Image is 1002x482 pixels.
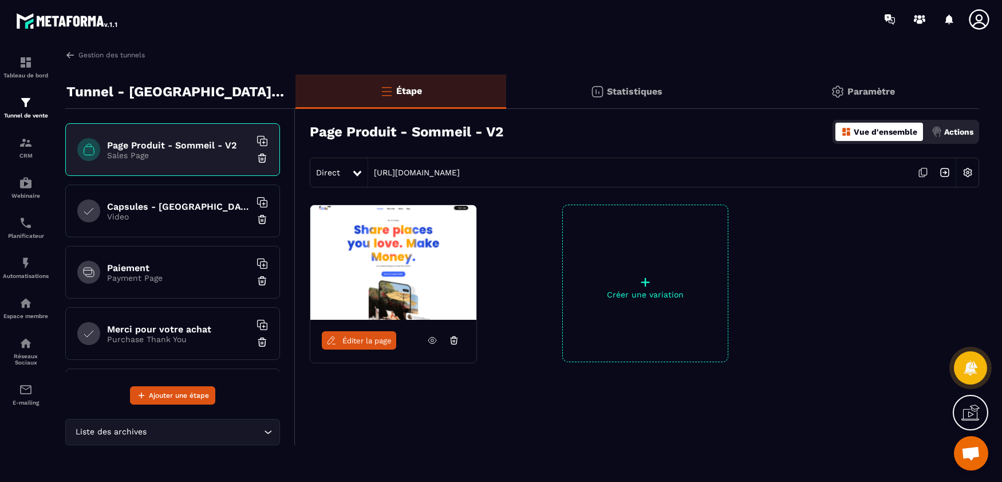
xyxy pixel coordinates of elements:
[16,10,119,31] img: logo
[934,162,956,183] img: arrow-next.bcc2205e.svg
[3,72,49,79] p: Tableau de bord
[19,336,33,350] img: social-network
[944,127,973,136] p: Actions
[65,419,280,445] div: Search for option
[3,127,49,167] a: formationformationCRM
[3,87,49,127] a: formationformationTunnel de vente
[847,86,895,97] p: Paramètre
[19,256,33,270] img: automations
[3,273,49,279] p: Automatisations
[65,50,145,60] a: Gestion des tunnels
[3,248,49,288] a: automationsautomationsAutomatisations
[957,162,979,183] img: setting-w.858f3a88.svg
[841,127,851,137] img: dashboard-orange.40269519.svg
[19,176,33,190] img: automations
[3,233,49,239] p: Planificateur
[3,288,49,328] a: automationsautomationsEspace membre
[65,50,76,60] img: arrow
[107,335,250,344] p: Purchase Thank You
[3,152,49,159] p: CRM
[3,328,49,374] a: social-networksocial-networkRéseaux Sociaux
[342,336,392,345] span: Éditer la page
[396,85,422,96] p: Étape
[257,152,268,164] img: trash
[3,399,49,406] p: E-mailing
[19,296,33,310] img: automations
[107,201,250,212] h6: Capsules - [GEOGRAPHIC_DATA]
[107,273,250,283] p: Payment Page
[3,313,49,319] p: Espace membre
[107,262,250,273] h6: Paiement
[954,436,988,471] a: Ouvrir le chat
[932,127,942,137] img: actions.d6e523a2.png
[368,168,460,177] a: [URL][DOMAIN_NAME]
[563,274,728,290] p: +
[19,216,33,230] img: scheduler
[380,84,393,98] img: bars-o.4a397970.svg
[107,324,250,335] h6: Merci pour votre achat
[19,136,33,150] img: formation
[19,96,33,109] img: formation
[316,168,340,177] span: Direct
[3,167,49,207] a: automationsautomationsWebinaire
[3,47,49,87] a: formationformationTableau de bord
[149,390,209,401] span: Ajouter une étape
[107,151,250,160] p: Sales Page
[3,112,49,119] p: Tunnel de vente
[257,275,268,287] img: trash
[107,212,250,221] p: Video
[310,124,503,140] h3: Page Produit - Sommeil - V2
[590,85,604,99] img: stats.20deebd0.svg
[831,85,845,99] img: setting-gr.5f69749f.svg
[3,353,49,366] p: Réseaux Sociaux
[310,205,476,320] img: image
[257,336,268,348] img: trash
[66,80,287,103] p: Tunnel - [GEOGRAPHIC_DATA] - V2
[563,290,728,299] p: Créer une variation
[19,383,33,397] img: email
[130,386,215,405] button: Ajouter une étape
[3,193,49,199] p: Webinaire
[3,207,49,248] a: schedulerschedulerPlanificateur
[19,56,33,69] img: formation
[257,214,268,225] img: trash
[107,140,250,151] h6: Page Produit - Sommeil - V2
[149,426,261,438] input: Search for option
[322,331,396,350] a: Éditer la page
[854,127,917,136] p: Vue d'ensemble
[3,374,49,414] a: emailemailE-mailing
[607,86,662,97] p: Statistiques
[73,426,149,438] span: Liste des archives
